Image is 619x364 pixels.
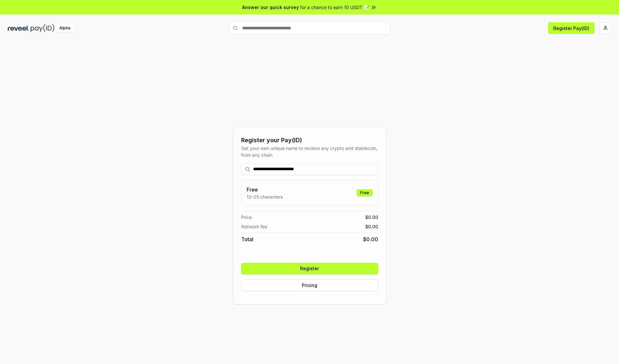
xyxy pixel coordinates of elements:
[241,263,378,274] button: Register
[300,4,369,11] span: for a chance to earn 10 USDT 📝
[241,280,378,291] button: Pricing
[365,223,378,230] span: $ 0.00
[365,214,378,221] span: $ 0.00
[247,193,283,200] p: 13-25 characters
[8,24,29,32] img: reveel_dark
[31,24,54,32] img: pay_id
[241,223,267,230] span: Network fee
[241,145,378,158] div: Get your own unique name to receive any crypto and stablecoin, from any chain
[357,189,373,196] div: Free
[247,186,283,193] h3: Free
[56,24,74,32] div: Alpha
[241,136,378,145] div: Register your Pay(ID)
[241,235,253,243] span: Total
[363,235,378,243] span: $ 0.00
[242,4,299,11] span: Answer our quick survey
[548,22,594,34] button: Register Pay(ID)
[241,214,252,221] span: Price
